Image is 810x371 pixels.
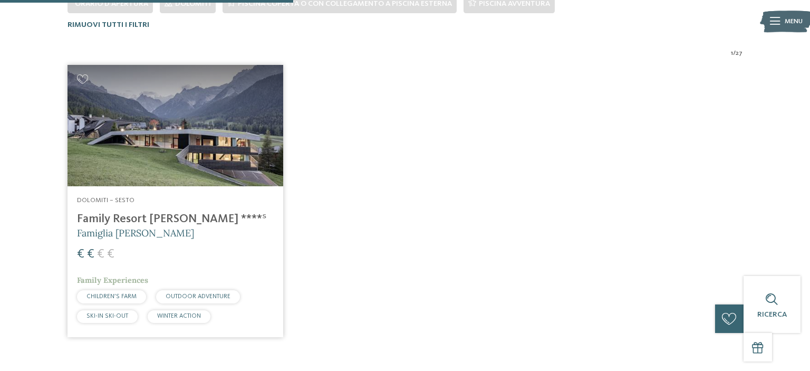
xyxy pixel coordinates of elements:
a: Cercate un hotel per famiglie? Qui troverete solo i migliori! Dolomiti – Sesto Family Resort [PER... [67,65,283,337]
span: 27 [736,49,742,58]
span: Family Experiences [77,275,148,285]
span: 1 [731,49,733,58]
span: Famiglia [PERSON_NAME] [77,227,194,239]
img: Family Resort Rainer ****ˢ [67,65,283,186]
span: / [733,49,736,58]
span: CHILDREN’S FARM [86,293,137,300]
span: WINTER ACTION [157,313,201,319]
span: € [97,248,104,261]
span: € [77,248,84,261]
span: Dolomiti – Sesto [77,197,134,204]
span: SKI-IN SKI-OUT [86,313,128,319]
span: OUTDOOR ADVENTURE [166,293,230,300]
h4: Family Resort [PERSON_NAME] ****ˢ [77,212,273,226]
span: Rimuovi tutti i filtri [67,21,149,28]
span: € [107,248,114,261]
span: € [87,248,94,261]
span: Ricerca [757,311,787,318]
